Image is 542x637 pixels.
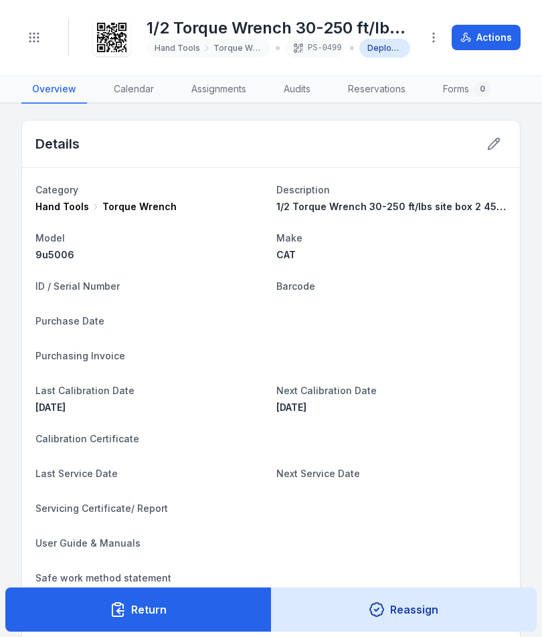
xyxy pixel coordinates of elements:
span: Safe work method statement [35,572,171,583]
time: 17/9/2025, 12:00:00 am [276,401,306,413]
span: Next Calibration Date [276,385,377,396]
div: Deployed [359,39,411,58]
span: Calibration Certificate [35,433,139,444]
span: User Guide & Manuals [35,537,141,549]
div: PS-0499 [285,39,344,58]
span: CAT [276,249,296,260]
span: Last Service Date [35,468,118,479]
span: [DATE] [35,401,66,413]
span: Torque Wrench [102,200,177,213]
span: Next Service Date [276,468,360,479]
span: Purchase Date [35,315,104,327]
span: 1/2 Torque Wrench 30-250 ft/lbs site box 2 4579 [276,201,509,212]
span: Model [35,232,65,244]
span: [DATE] [276,401,306,413]
a: Overview [21,76,87,104]
span: Torque Wrench [213,43,262,54]
button: Return [5,587,272,632]
a: Assignments [181,76,257,104]
span: Make [276,232,302,244]
span: Description [276,184,330,195]
a: Reservations [337,76,416,104]
h2: Details [35,134,80,153]
span: ID / Serial Number [35,280,120,292]
button: Toggle navigation [21,25,47,50]
span: Hand Tools [35,200,89,213]
a: Audits [273,76,321,104]
a: Calendar [103,76,165,104]
time: 17/3/2025, 12:00:00 am [35,401,66,413]
div: 0 [474,81,490,97]
button: Reassign [271,587,537,632]
a: Forms0 [432,76,501,104]
span: Servicing Certificate/ Report [35,503,168,514]
span: Barcode [276,280,315,292]
span: Purchasing Invoice [35,350,125,361]
span: Category [35,184,78,195]
span: 9u5006 [35,249,74,260]
h1: 1/2 Torque Wrench 30-250 ft/lbs site box 2 4579 [147,17,410,39]
span: Last Calibration Date [35,385,134,396]
span: Hand Tools [155,43,200,54]
button: Actions [452,25,521,50]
